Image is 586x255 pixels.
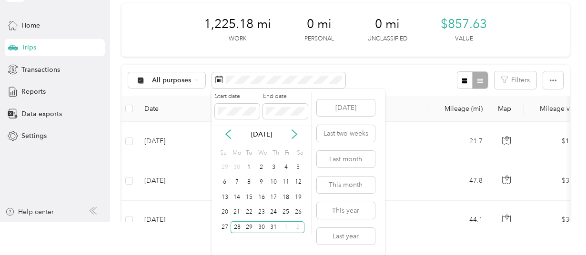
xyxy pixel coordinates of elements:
[255,161,268,173] div: 2
[317,151,375,167] button: Last month
[255,206,268,218] div: 23
[21,109,62,119] span: Data exports
[21,20,40,30] span: Home
[495,71,536,89] button: Filters
[292,191,304,203] div: 19
[243,221,255,233] div: 29
[243,177,255,188] div: 8
[271,147,280,160] div: Th
[21,42,36,52] span: Trips
[304,35,334,43] p: Personal
[317,202,375,219] button: This year
[137,201,208,240] td: [DATE]
[427,122,490,161] td: 21.7
[268,161,280,173] div: 3
[292,206,304,218] div: 26
[242,129,282,139] p: [DATE]
[243,191,255,203] div: 15
[219,177,231,188] div: 6
[231,206,243,218] div: 21
[219,206,231,218] div: 20
[317,228,375,245] button: Last year
[137,96,208,122] th: Date
[317,125,375,142] button: Last two weeks
[268,221,280,233] div: 31
[307,17,332,32] span: 0 mi
[292,161,304,173] div: 5
[268,206,280,218] div: 24
[268,177,280,188] div: 10
[317,177,375,193] button: This month
[231,147,241,160] div: Mo
[533,202,586,255] iframe: Everlance-gr Chat Button Frame
[219,191,231,203] div: 13
[204,17,271,32] span: 1,225.18 mi
[280,177,292,188] div: 11
[255,191,268,203] div: 16
[257,147,268,160] div: We
[137,122,208,161] td: [DATE]
[231,191,243,203] div: 14
[375,17,400,32] span: 0 mi
[280,191,292,203] div: 18
[229,35,246,43] p: Work
[255,221,268,233] div: 30
[255,177,268,188] div: 9
[263,92,308,101] label: End date
[280,206,292,218] div: 25
[280,221,292,233] div: 1
[455,35,473,43] p: Value
[280,161,292,173] div: 4
[243,161,255,173] div: 1
[231,177,243,188] div: 7
[208,96,427,122] th: Locations
[441,17,487,32] span: $857.63
[21,131,47,141] span: Settings
[244,147,253,160] div: Tu
[292,177,304,188] div: 12
[427,201,490,240] td: 44.1
[231,221,243,233] div: 28
[219,161,231,173] div: 29
[231,161,243,173] div: 30
[215,92,260,101] label: Start date
[427,96,490,122] th: Mileage (mi)
[295,147,304,160] div: Sa
[317,99,375,116] button: [DATE]
[21,87,46,97] span: Reports
[268,191,280,203] div: 17
[137,161,208,200] td: [DATE]
[5,207,54,217] button: Help center
[427,161,490,200] td: 47.8
[367,35,407,43] p: Unclassified
[283,147,292,160] div: Fr
[219,221,231,233] div: 27
[21,65,60,75] span: Transactions
[490,96,524,122] th: Map
[292,221,304,233] div: 2
[152,77,192,84] span: All purposes
[219,147,228,160] div: Su
[243,206,255,218] div: 22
